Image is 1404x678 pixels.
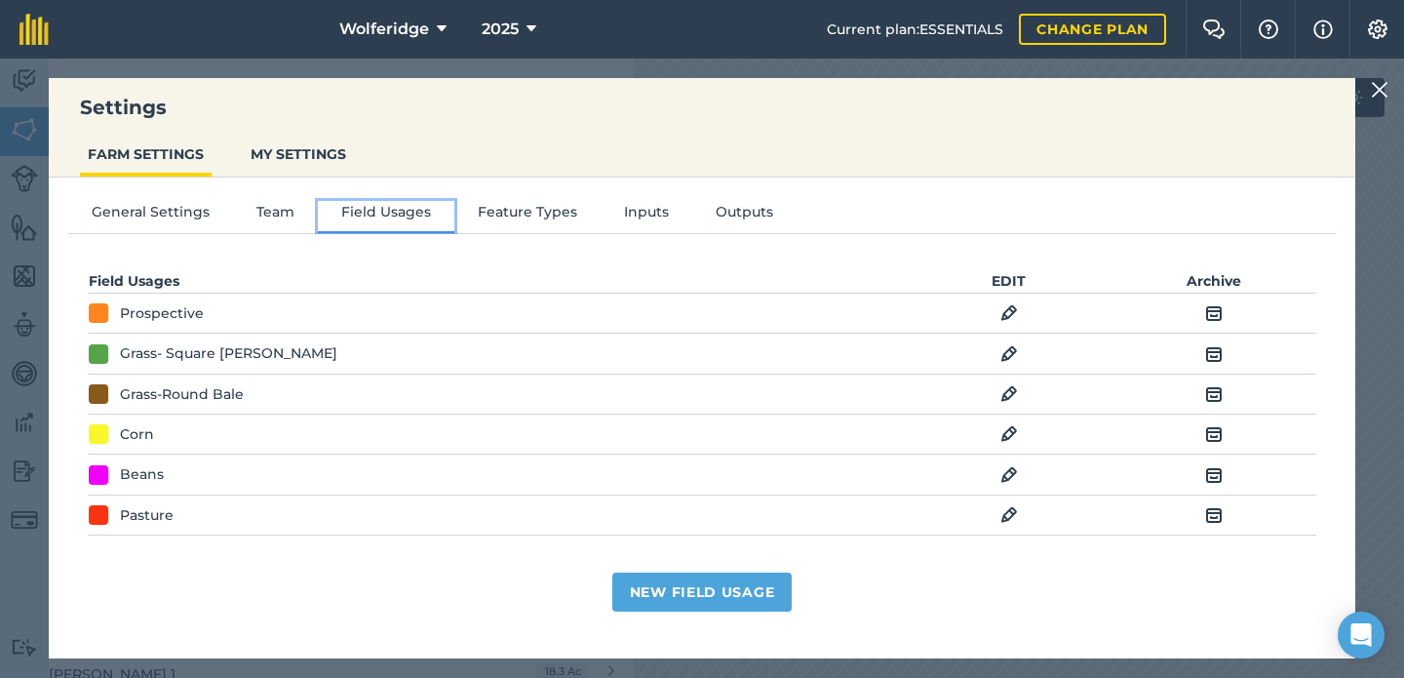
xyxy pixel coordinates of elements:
button: Team [233,201,318,230]
img: svg+xml;base64,PHN2ZyB4bWxucz0iaHR0cDovL3d3dy53My5vcmcvMjAwMC9zdmciIHdpZHRoPSIxOCIgaGVpZ2h0PSIyNC... [1000,463,1018,487]
th: Archive [1111,269,1316,294]
a: Change plan [1019,14,1166,45]
th: Field Usages [88,269,702,294]
h3: Settings [49,94,1355,121]
img: svg+xml;base64,PHN2ZyB4bWxucz0iaHR0cDovL3d3dy53My5vcmcvMjAwMC9zdmciIHdpZHRoPSIxOCIgaGVpZ2h0PSIyNC... [1000,382,1018,406]
div: Pasture [120,504,174,526]
img: fieldmargin Logo [19,14,49,45]
img: svg+xml;base64,PHN2ZyB4bWxucz0iaHR0cDovL3d3dy53My5vcmcvMjAwMC9zdmciIHdpZHRoPSIxOCIgaGVpZ2h0PSIyNC... [1205,503,1223,527]
img: svg+xml;base64,PHN2ZyB4bWxucz0iaHR0cDovL3d3dy53My5vcmcvMjAwMC9zdmciIHdpZHRoPSIxNyIgaGVpZ2h0PSIxNy... [1313,18,1333,41]
th: Unarchive [1111,555,1316,578]
span: 2025 [482,18,519,41]
img: svg+xml;base64,PHN2ZyB4bWxucz0iaHR0cDovL3d3dy53My5vcmcvMjAwMC9zdmciIHdpZHRoPSIxOCIgaGVpZ2h0PSIyNC... [1000,342,1018,366]
img: svg+xml;base64,PHN2ZyB4bWxucz0iaHR0cDovL3d3dy53My5vcmcvMjAwMC9zdmciIHdpZHRoPSIxOCIgaGVpZ2h0PSIyNC... [1205,422,1223,446]
img: svg+xml;base64,PHN2ZyB4bWxucz0iaHR0cDovL3d3dy53My5vcmcvMjAwMC9zdmciIHdpZHRoPSIxOCIgaGVpZ2h0PSIyNC... [1205,463,1223,487]
button: Inputs [601,201,692,230]
span: Wolferidge [339,18,429,41]
img: svg+xml;base64,PHN2ZyB4bWxucz0iaHR0cDovL3d3dy53My5vcmcvMjAwMC9zdmciIHdpZHRoPSIxOCIgaGVpZ2h0PSIyNC... [1205,301,1223,325]
th: EDIT [907,269,1111,294]
div: Grass-Round Bale [120,383,244,405]
th: Archived usages [88,555,702,578]
div: Corn [120,423,154,445]
div: Beans [120,463,164,485]
img: svg+xml;base64,PHN2ZyB4bWxucz0iaHR0cDovL3d3dy53My5vcmcvMjAwMC9zdmciIHdpZHRoPSIyMiIgaGVpZ2h0PSIzMC... [1371,78,1388,101]
img: A question mark icon [1257,20,1280,39]
div: Open Intercom Messenger [1338,612,1384,658]
img: svg+xml;base64,PHN2ZyB4bWxucz0iaHR0cDovL3d3dy53My5vcmcvMjAwMC9zdmciIHdpZHRoPSIxOCIgaGVpZ2h0PSIyNC... [1000,422,1018,446]
img: A cog icon [1366,20,1389,39]
img: svg+xml;base64,PHN2ZyB4bWxucz0iaHR0cDovL3d3dy53My5vcmcvMjAwMC9zdmciIHdpZHRoPSIxOCIgaGVpZ2h0PSIyNC... [1000,301,1018,325]
button: Field Usages [318,201,454,230]
button: New Field Usage [612,573,793,612]
img: Two speech bubbles overlapping with the left bubble in the forefront [1202,20,1226,39]
button: MY SETTINGS [243,136,354,173]
button: General Settings [68,201,233,230]
button: Outputs [692,201,797,230]
button: FARM SETTINGS [80,136,212,173]
img: svg+xml;base64,PHN2ZyB4bWxucz0iaHR0cDovL3d3dy53My5vcmcvMjAwMC9zdmciIHdpZHRoPSIxOCIgaGVpZ2h0PSIyNC... [1205,382,1223,406]
img: svg+xml;base64,PHN2ZyB4bWxucz0iaHR0cDovL3d3dy53My5vcmcvMjAwMC9zdmciIHdpZHRoPSIxOCIgaGVpZ2h0PSIyNC... [1000,503,1018,527]
button: Feature Types [454,201,601,230]
div: Prospective [120,302,204,324]
div: Grass- Square [PERSON_NAME] [120,342,337,364]
img: svg+xml;base64,PHN2ZyB4bWxucz0iaHR0cDovL3d3dy53My5vcmcvMjAwMC9zdmciIHdpZHRoPSIxOCIgaGVpZ2h0PSIyNC... [1205,342,1223,366]
span: Current plan : ESSENTIALS [827,19,1003,40]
